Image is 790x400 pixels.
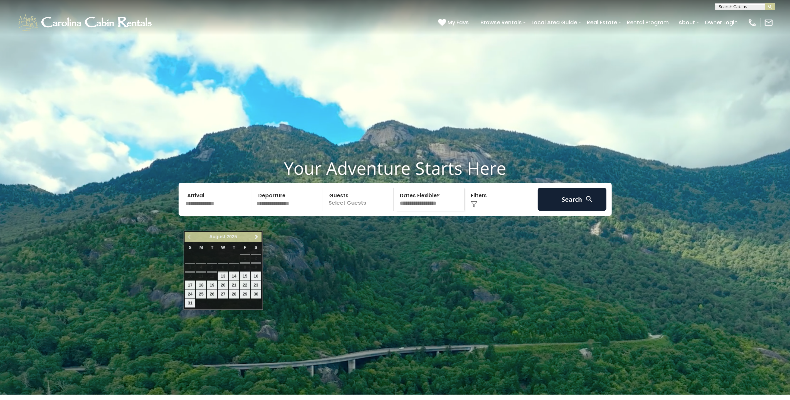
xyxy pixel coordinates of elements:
span: Thursday [233,245,236,250]
a: About [675,17,698,28]
a: 25 [196,290,206,299]
a: Browse Rentals [477,17,525,28]
a: Rental Program [623,17,672,28]
a: 19 [207,281,217,290]
span: Saturday [255,245,257,250]
span: August [209,234,225,239]
a: 13 [218,272,228,281]
span: Friday [244,245,247,250]
a: 20 [218,281,228,290]
a: 14 [229,272,239,281]
a: Local Area Guide [528,17,580,28]
h1: Your Adventure Starts Here [5,158,785,178]
a: Owner Login [701,17,741,28]
span: Next [254,234,259,240]
span: Tuesday [211,245,214,250]
span: My Favs [447,18,469,27]
img: mail-regular-white.png [764,18,773,27]
span: Monday [200,245,203,250]
a: 22 [240,281,250,290]
a: Real Estate [583,17,620,28]
p: Select Guests [325,188,394,211]
span: Wednesday [221,245,225,250]
a: 15 [240,272,250,281]
a: Next [253,233,261,241]
a: 17 [185,281,195,290]
button: Search [538,188,607,211]
img: search-regular-white.png [585,195,593,203]
img: phone-regular-white.png [748,18,757,27]
img: White-1-1-2.png [17,13,155,33]
a: 27 [218,290,228,299]
a: 23 [251,281,261,290]
a: 26 [207,290,217,299]
a: 30 [251,290,261,299]
img: filter--v1.png [471,201,477,208]
a: My Favs [438,18,470,27]
a: 29 [240,290,250,299]
span: Sunday [189,245,192,250]
span: 2025 [227,234,237,239]
a: 18 [196,281,206,290]
a: 28 [229,290,239,299]
a: 16 [251,272,261,281]
a: 24 [185,290,195,299]
a: 31 [185,299,195,307]
a: 21 [229,281,239,290]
